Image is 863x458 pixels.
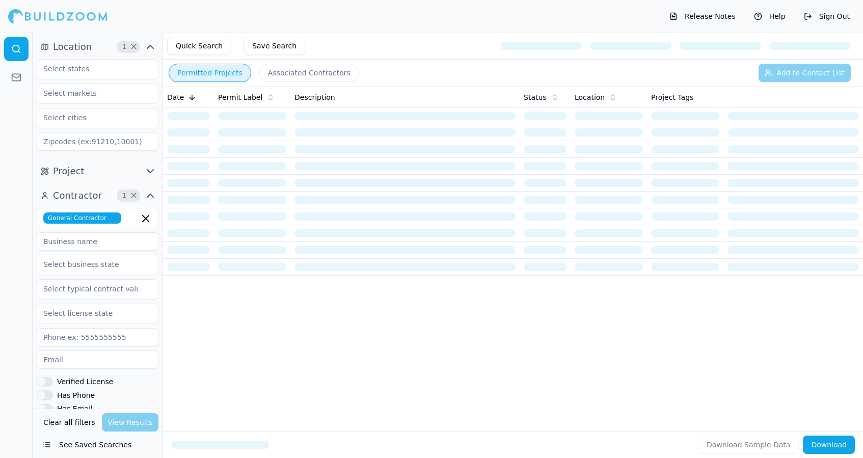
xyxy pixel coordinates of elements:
label: Has Phone [57,392,95,399]
input: Select markets [37,84,145,102]
span: Clear Location filters [130,44,138,49]
button: Project [37,163,158,179]
span: 1 [119,42,129,52]
span: Description [294,92,335,102]
input: Select business state [37,255,145,274]
input: Email [37,351,158,369]
input: Select states [37,60,145,78]
button: Sign Out [799,8,855,24]
input: Phone ex: 5555555555 [37,328,158,346]
span: 1 [119,191,129,201]
button: Clear all filters [41,413,98,432]
button: Associated Contractors [259,64,359,82]
input: Zipcodes (ex:91210,10001) [37,132,158,151]
button: Download [803,436,855,454]
button: Contractor1Clear Contractor filters [37,187,158,204]
span: Date [167,92,184,102]
label: Verified License [57,378,113,385]
span: General Contractor [43,212,121,224]
span: Permit Label [218,92,262,102]
span: Project Tags [651,92,693,102]
span: Clear Contractor filters [130,193,138,198]
span: Location [575,92,605,102]
input: Select license state [37,304,145,322]
span: Contractor [53,188,102,203]
button: Release Notes [664,8,741,24]
button: Permitted Projects [169,64,251,82]
span: Project [53,164,85,178]
button: Help [749,8,791,24]
input: Select typical contract value [37,280,145,298]
label: Has Email [57,405,93,412]
input: Select cities [37,109,145,127]
span: Location [53,40,92,54]
input: Business name [37,232,158,251]
button: Location1Clear Location filters [37,39,158,55]
button: Save Search [244,37,305,55]
button: Quick Search [167,37,231,55]
button: See Saved Searches [37,436,158,454]
span: Status [524,92,547,102]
